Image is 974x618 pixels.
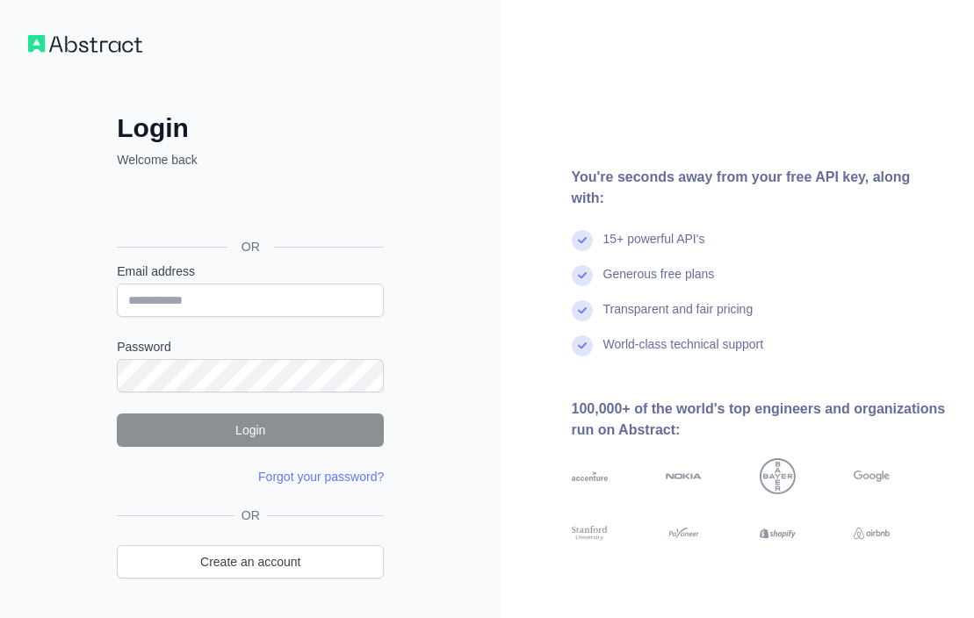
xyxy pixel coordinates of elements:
[760,458,796,494] img: bayer
[28,35,142,53] img: Workflow
[117,338,384,356] label: Password
[117,262,384,280] label: Email address
[117,112,384,144] h2: Login
[108,188,389,226] iframe: Przycisk Zaloguj się przez Google
[603,265,715,300] div: Generous free plans
[854,458,890,494] img: google
[666,524,702,543] img: payoneer
[603,230,705,265] div: 15+ powerful API's
[572,300,593,321] img: check mark
[572,458,608,494] img: accenture
[603,300,754,335] div: Transparent and fair pricing
[572,399,947,441] div: 100,000+ of the world's top engineers and organizations run on Abstract:
[854,524,890,543] img: airbnb
[227,238,274,255] span: OR
[572,230,593,251] img: check mark
[117,545,384,578] a: Create an account
[117,151,384,169] p: Welcome back
[258,470,384,484] a: Forgot your password?
[666,458,702,494] img: nokia
[572,167,947,209] div: You're seconds away from your free API key, along with:
[760,524,796,543] img: shopify
[234,507,267,524] span: OR
[572,335,593,356] img: check mark
[603,335,764,370] div: World-class technical support
[572,265,593,286] img: check mark
[572,524,608,543] img: stanford university
[117,413,384,447] button: Login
